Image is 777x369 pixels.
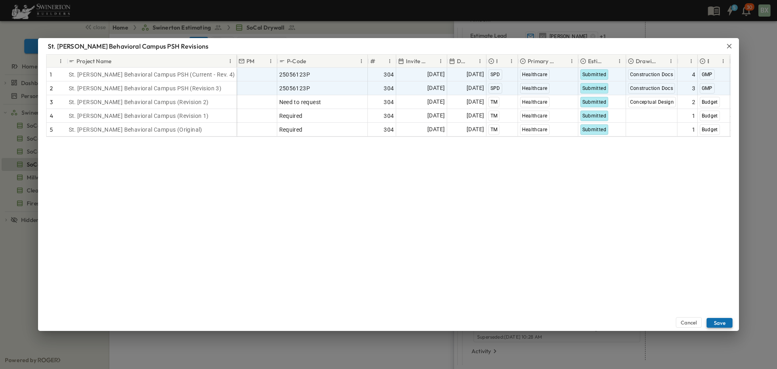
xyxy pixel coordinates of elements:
[522,127,548,132] span: Healthcare
[528,57,558,65] p: Primary Market
[490,85,500,91] span: SPD
[50,57,59,66] button: Sort
[287,57,306,65] p: P-Code
[490,72,500,77] span: SPD
[279,84,310,92] span: 25056123P
[69,112,209,120] span: St. [PERSON_NAME] Behavioral Campus (Revision 1)
[522,113,548,119] span: Healthcare
[559,57,568,66] button: Sort
[490,113,498,119] span: TM
[50,98,53,106] p: 3
[467,97,484,107] span: [DATE]
[467,83,484,93] span: [DATE]
[630,72,673,77] span: Construction Docs
[490,127,498,132] span: TM
[730,125,763,134] span: $14,859,178
[279,112,303,120] span: Required
[69,70,235,79] span: St. [PERSON_NAME] Behavioral Campus PSH (Current - Rev. 4)
[69,84,222,92] span: St. [PERSON_NAME] Behavioral Campus PSH (Revision 3)
[406,57,427,65] p: Invite Date
[702,99,718,105] span: Budget
[630,99,674,105] span: Conceptual Design
[568,58,575,65] button: Menu
[702,113,718,119] span: Budget
[582,113,607,119] span: Submitted
[57,58,64,65] button: Menu
[522,99,548,105] span: Healthcare
[508,58,515,65] button: Menu
[47,55,67,68] div: #
[720,58,727,65] button: Menu
[476,58,484,65] button: Menu
[427,111,445,120] span: [DATE]
[437,58,444,65] button: Menu
[428,57,437,66] button: Sort
[246,57,255,65] p: PM
[582,72,607,77] span: Submitted
[256,57,265,66] button: Sort
[582,127,607,132] span: Submitted
[384,98,394,106] span: 304
[707,57,709,65] p: Estimate Type
[308,57,316,66] button: Sort
[50,126,53,134] p: 5
[582,85,607,91] span: Submitted
[427,83,445,93] span: [DATE]
[377,57,386,66] button: Sort
[730,111,763,120] span: $14,859,178
[522,85,548,91] span: Healthcare
[711,57,720,66] button: Sort
[467,111,484,120] span: [DATE]
[667,58,675,65] button: Menu
[427,125,445,134] span: [DATE]
[427,70,445,79] span: [DATE]
[616,58,623,65] button: Menu
[692,126,695,134] span: 1
[386,58,393,65] button: Menu
[50,84,53,92] p: 2
[707,318,732,328] button: Save
[427,97,445,107] span: [DATE]
[688,58,695,65] button: Menu
[227,58,234,65] button: Menu
[384,126,394,134] span: 304
[48,41,208,51] p: St. [PERSON_NAME] Behavioral Campus PSH Revisions
[692,70,695,79] span: 4
[658,57,667,66] button: Sort
[384,70,394,79] span: 304
[384,84,394,92] span: 304
[69,98,209,106] span: St. [PERSON_NAME] Behavioral Campus (Revision 2)
[467,57,476,66] button: Sort
[358,58,365,65] button: Menu
[50,112,53,120] p: 4
[676,317,702,328] button: Cancel
[69,126,202,134] span: St. [PERSON_NAME] Behavioral Campus (Original)
[692,84,695,92] span: 3
[457,57,466,65] p: Due Date
[267,58,274,65] button: Menu
[636,57,657,65] p: Drawing Status
[692,112,695,120] span: 1
[702,72,713,77] span: GMP
[522,72,548,77] span: Healthcare
[582,99,607,105] span: Submitted
[279,70,310,79] span: 25056123P
[76,57,111,65] p: Project Name
[490,99,498,105] span: TM
[467,70,484,79] span: [DATE]
[607,57,616,66] button: Sort
[702,85,713,91] span: GMP
[496,57,497,65] p: Region
[588,57,605,65] p: Estimate Status
[499,57,508,66] button: Sort
[279,126,303,134] span: Required
[630,85,673,91] span: Construction Docs
[681,57,690,66] button: Sort
[279,98,321,106] span: Need to request
[113,57,122,66] button: Sort
[692,98,695,106] span: 2
[50,70,52,79] p: 1
[467,125,484,134] span: [DATE]
[384,112,394,120] span: 304
[702,127,718,132] span: Budget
